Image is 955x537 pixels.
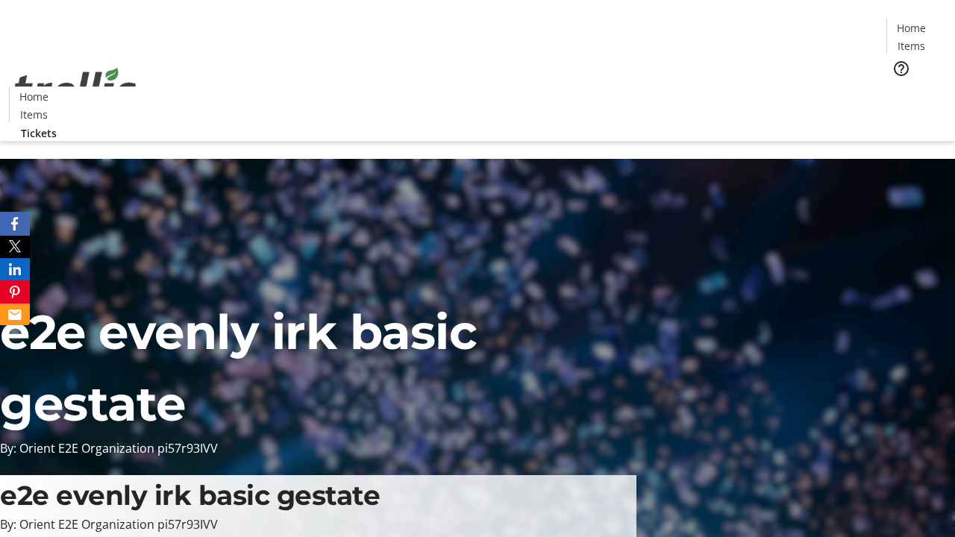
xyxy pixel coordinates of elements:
span: Items [898,38,925,54]
a: Items [887,38,935,54]
span: Home [19,89,48,104]
span: Home [897,20,926,36]
a: Tickets [886,87,946,102]
img: Orient E2E Organization pi57r93IVV's Logo [9,51,142,126]
a: Home [887,20,935,36]
span: Tickets [898,87,934,102]
span: Items [20,107,48,122]
a: Tickets [9,125,69,141]
button: Help [886,54,916,84]
a: Items [10,107,57,122]
a: Home [10,89,57,104]
span: Tickets [21,125,57,141]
